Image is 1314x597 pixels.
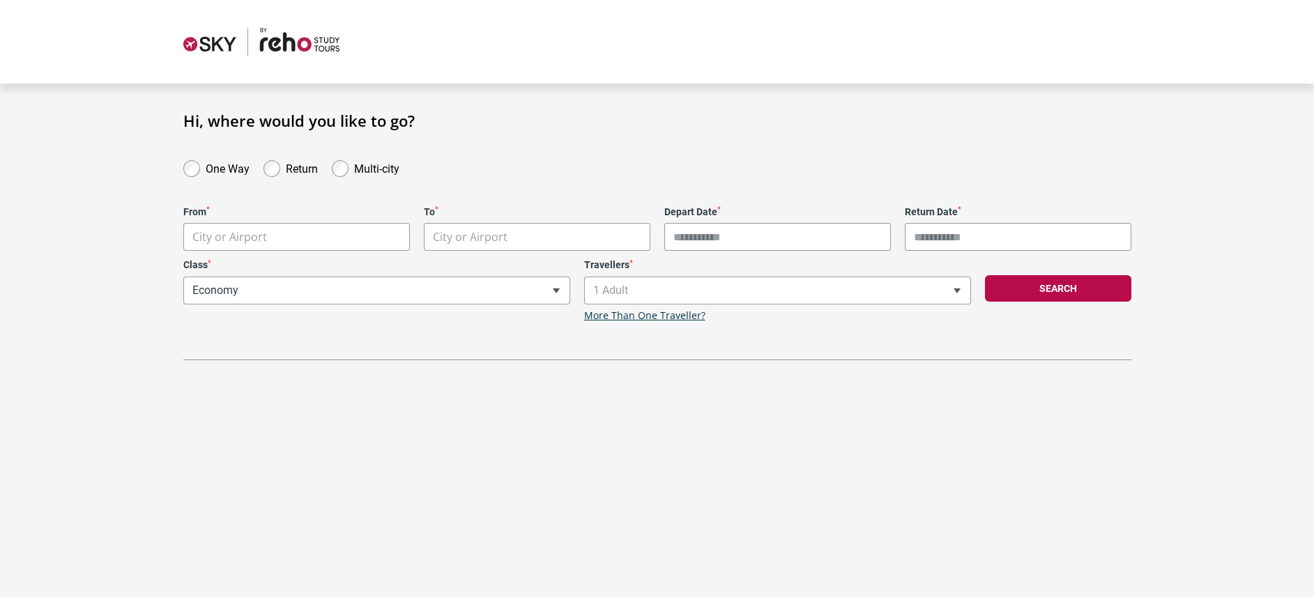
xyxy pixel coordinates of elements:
[192,229,267,245] span: City or Airport
[183,111,1131,130] h1: Hi, where would you like to go?
[584,277,971,304] span: 1 Adult
[286,159,318,176] label: Return
[206,159,250,176] label: One Way
[985,275,1131,302] button: Search
[584,259,971,271] label: Travellers
[424,223,650,251] span: City or Airport
[664,206,891,218] label: Depart Date
[354,159,399,176] label: Multi-city
[424,206,650,218] label: To
[425,224,650,251] span: City or Airport
[585,277,970,304] span: 1 Adult
[183,206,410,218] label: From
[584,310,705,322] a: More Than One Traveller?
[184,277,570,304] span: Economy
[183,223,410,251] span: City or Airport
[433,229,507,245] span: City or Airport
[183,277,570,304] span: Economy
[183,259,570,271] label: Class
[184,224,409,251] span: City or Airport
[905,206,1131,218] label: Return Date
